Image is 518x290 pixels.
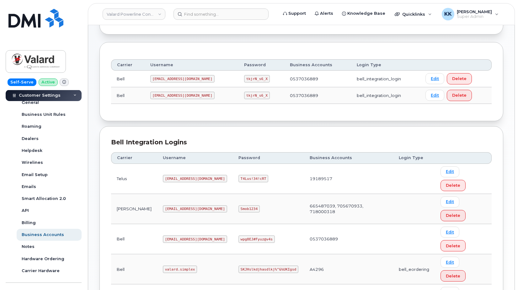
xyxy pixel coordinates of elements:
[441,166,459,177] a: Edit
[441,240,466,251] button: Delete
[163,235,227,243] code: [EMAIL_ADDRESS][DOMAIN_NAME]
[393,152,435,164] th: Login Type
[279,7,310,20] a: Support
[150,92,215,99] code: [EMAIL_ADDRESS][DOMAIN_NAME]
[244,75,270,83] code: tkjrN_s6_X
[244,92,270,99] code: tkjrN_s6_X
[393,254,435,284] td: bell_eordering
[111,138,492,147] div: Bell Integration Logins
[446,182,460,188] span: Delete
[390,8,436,20] div: Quicklinks
[284,59,351,71] th: Business Accounts
[441,270,466,282] button: Delete
[425,90,444,101] a: Edit
[238,266,298,273] code: SKJHslkdjhasdlkj%^&%UKIgsd
[111,71,145,87] td: Bell
[238,59,284,71] th: Password
[238,205,260,213] code: Smob1234
[444,10,452,18] span: KK
[320,10,333,17] span: Alerts
[163,266,197,273] code: valard.simplex
[446,212,460,218] span: Delete
[288,10,306,17] span: Support
[310,7,338,20] a: Alerts
[111,164,157,194] td: Telus
[441,227,459,238] a: Edit
[238,175,268,182] code: T4Lus!34!cRT
[441,196,459,207] a: Edit
[446,243,460,249] span: Delete
[304,152,393,164] th: Business Accounts
[457,14,492,19] span: Super Admin
[238,235,275,243] code: wpg8EJ#Fyuz@v4s
[111,194,157,224] td: [PERSON_NAME]
[351,71,420,87] td: bell_integration_login
[111,59,145,71] th: Carrier
[145,59,238,71] th: Username
[351,87,420,104] td: bell_integration_login
[441,257,459,268] a: Edit
[233,152,304,164] th: Password
[284,71,351,87] td: 0537036889
[284,87,351,104] td: 0537036889
[441,180,466,191] button: Delete
[425,73,444,84] a: Edit
[338,7,390,20] a: Knowledge Base
[452,76,467,82] span: Delete
[441,210,466,221] button: Delete
[174,8,269,20] input: Find something...
[157,152,233,164] th: Username
[103,8,165,20] a: Valard Powerline Contractor
[447,73,472,84] button: Delete
[452,92,467,98] span: Delete
[304,164,393,194] td: 19189517
[304,194,393,224] td: 665487039, 705670933, 718000318
[163,205,227,213] code: [EMAIL_ADDRESS][DOMAIN_NAME]
[304,224,393,254] td: 0537036889
[163,175,227,182] code: [EMAIL_ADDRESS][DOMAIN_NAME]
[111,87,145,104] td: Bell
[437,8,503,20] div: Kristin Kammer-Grossman
[446,273,460,279] span: Delete
[304,254,393,284] td: A4296
[447,90,472,101] button: Delete
[150,75,215,83] code: [EMAIL_ADDRESS][DOMAIN_NAME]
[457,9,492,14] span: [PERSON_NAME]
[111,224,157,254] td: Bell
[402,12,425,17] span: Quicklinks
[347,10,385,17] span: Knowledge Base
[111,152,157,164] th: Carrier
[111,254,157,284] td: Bell
[351,59,420,71] th: Login Type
